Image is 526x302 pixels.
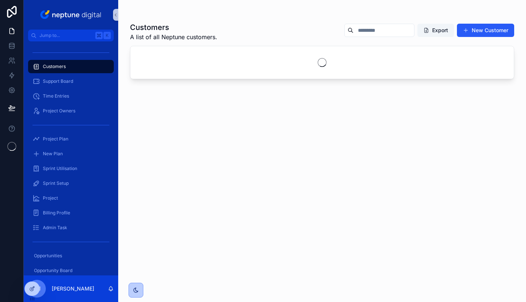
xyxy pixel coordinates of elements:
span: Jump to... [40,33,92,38]
span: Opportunity Board [34,268,72,274]
span: Support Board [43,78,73,84]
img: App logo [39,9,103,21]
span: Sprint Setup [43,180,69,186]
span: Opportunities [34,253,62,259]
span: New Plan [43,151,63,157]
p: [PERSON_NAME] [52,285,94,292]
div: scrollable content [24,41,118,275]
a: Project Plan [28,132,114,146]
a: Billing Profile [28,206,114,220]
span: Admin Task [43,225,67,231]
a: Time Entries [28,89,114,103]
a: Sprint Utilisation [28,162,114,175]
a: Project [28,191,114,205]
button: New Customer [457,24,514,37]
span: Sprint Utilisation [43,166,77,172]
a: Project Owners [28,104,114,118]
button: Jump to...K [28,30,114,41]
a: Opportunities [28,249,114,262]
span: Project [43,195,58,201]
a: Support Board [28,75,114,88]
span: Time Entries [43,93,69,99]
button: Export [417,24,454,37]
span: K [104,33,110,38]
span: Billing Profile [43,210,70,216]
span: Customers [43,64,66,69]
span: A list of all Neptune customers. [130,33,217,41]
a: Admin Task [28,221,114,234]
span: Project Plan [43,136,68,142]
h1: Customers [130,22,217,33]
a: Opportunity Board [28,264,114,277]
a: Sprint Setup [28,177,114,190]
a: New Plan [28,147,114,160]
span: Project Owners [43,108,75,114]
a: Customers [28,60,114,73]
